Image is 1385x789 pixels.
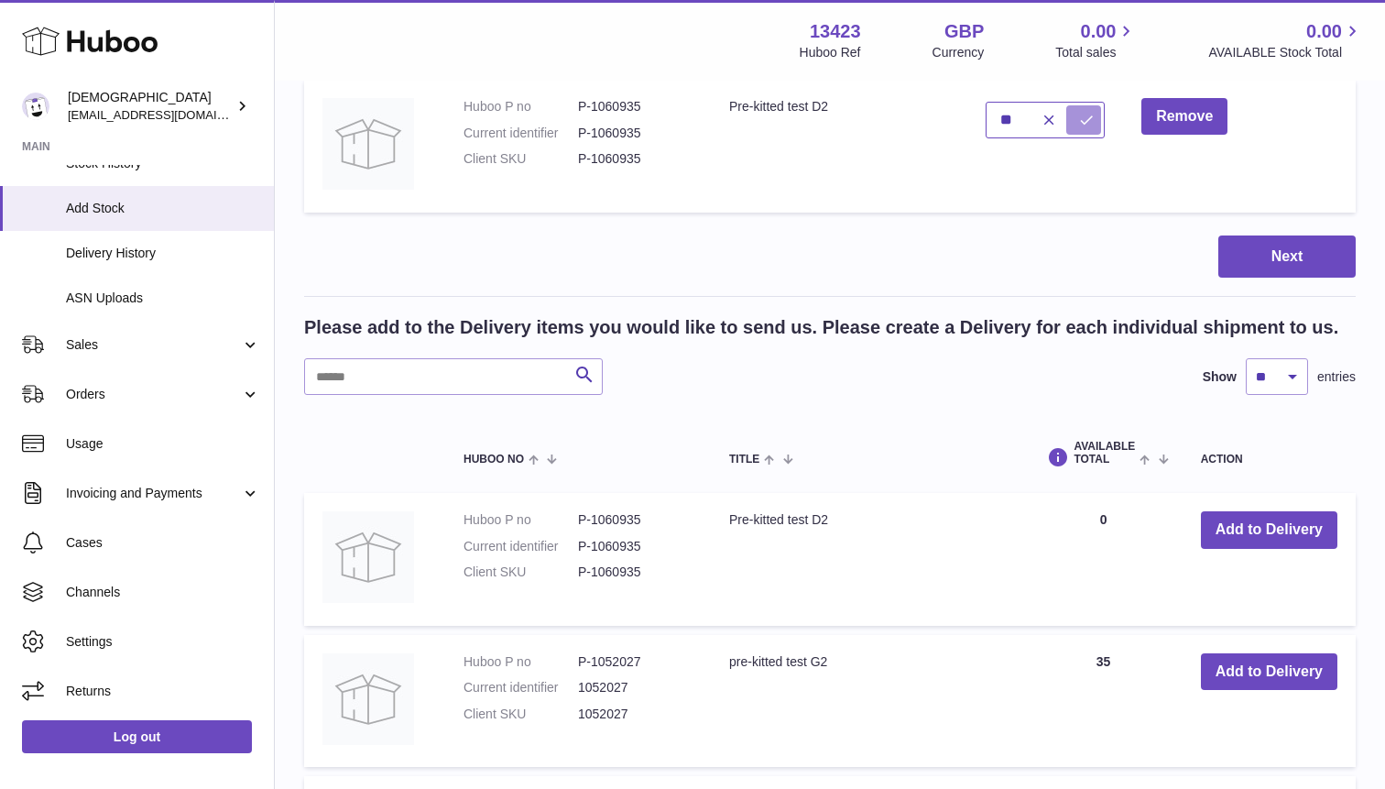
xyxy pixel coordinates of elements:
[463,125,578,142] dt: Current identifier
[66,683,260,700] span: Returns
[322,98,414,190] img: Pre-kitted test D2
[66,245,260,262] span: Delivery History
[66,584,260,601] span: Channels
[22,93,49,120] img: olgazyuz@outlook.com
[322,511,414,603] img: Pre-kitted test D2
[1203,368,1237,386] label: Show
[1317,368,1356,386] span: entries
[1201,653,1337,691] button: Add to Delivery
[1201,454,1337,466] div: Action
[463,706,578,723] dt: Client SKU
[578,125,692,142] dd: P-1060935
[1024,493,1182,626] td: 0
[578,679,692,696] dd: 1052027
[1201,511,1337,549] button: Add to Delivery
[1024,635,1182,768] td: 35
[66,485,241,502] span: Invoicing and Payments
[1081,19,1117,44] span: 0.00
[578,653,692,671] dd: P-1052027
[22,720,252,753] a: Log out
[66,336,241,354] span: Sales
[944,19,984,44] strong: GBP
[578,98,692,115] dd: P-1060935
[463,564,578,581] dt: Client SKU
[578,511,692,529] dd: P-1060935
[66,633,260,651] span: Settings
[463,511,578,529] dt: Huboo P no
[66,386,241,403] span: Orders
[932,44,985,61] div: Currency
[711,80,967,213] td: Pre-kitted test D2
[463,653,578,671] dt: Huboo P no
[1218,236,1356,279] button: Next
[66,435,260,453] span: Usage
[463,679,578,696] dt: Current identifier
[1055,19,1137,61] a: 0.00 Total sales
[1055,44,1137,61] span: Total sales
[578,564,692,581] dd: P-1060935
[729,454,759,466] span: Title
[1074,441,1135,465] span: AVAILABLE Total
[1208,44,1363,61] span: AVAILABLE Stock Total
[800,44,861,61] div: Huboo Ref
[463,538,578,555] dt: Current identifier
[711,493,1024,626] td: Pre-kitted test D2
[578,538,692,555] dd: P-1060935
[1141,98,1227,136] button: Remove
[66,534,260,552] span: Cases
[66,290,260,307] span: ASN Uploads
[68,89,233,124] div: [DEMOGRAPHIC_DATA]
[304,315,1338,340] h2: Please add to the Delivery items you would like to send us. Please create a Delivery for each ind...
[66,200,260,217] span: Add Stock
[1306,19,1342,44] span: 0.00
[68,107,269,122] span: [EMAIL_ADDRESS][DOMAIN_NAME]
[463,150,578,168] dt: Client SKU
[578,150,692,168] dd: P-1060935
[711,635,1024,768] td: pre-kitted test G2
[1208,19,1363,61] a: 0.00 AVAILABLE Stock Total
[810,19,861,44] strong: 13423
[578,706,692,723] dd: 1052027
[463,98,578,115] dt: Huboo P no
[463,454,524,466] span: Huboo no
[322,653,414,745] img: pre-kitted test G2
